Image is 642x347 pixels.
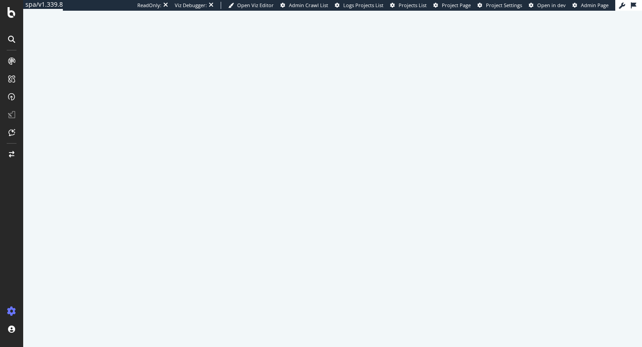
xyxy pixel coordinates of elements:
[228,2,274,9] a: Open Viz Editor
[335,2,383,9] a: Logs Projects List
[289,2,328,8] span: Admin Crawl List
[399,2,427,8] span: Projects List
[581,2,609,8] span: Admin Page
[343,2,383,8] span: Logs Projects List
[433,2,471,9] a: Project Page
[280,2,328,9] a: Admin Crawl List
[137,2,161,9] div: ReadOnly:
[572,2,609,9] a: Admin Page
[175,2,207,9] div: Viz Debugger:
[537,2,566,8] span: Open in dev
[390,2,427,9] a: Projects List
[300,156,365,188] div: animation
[477,2,522,9] a: Project Settings
[486,2,522,8] span: Project Settings
[237,2,274,8] span: Open Viz Editor
[442,2,471,8] span: Project Page
[529,2,566,9] a: Open in dev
